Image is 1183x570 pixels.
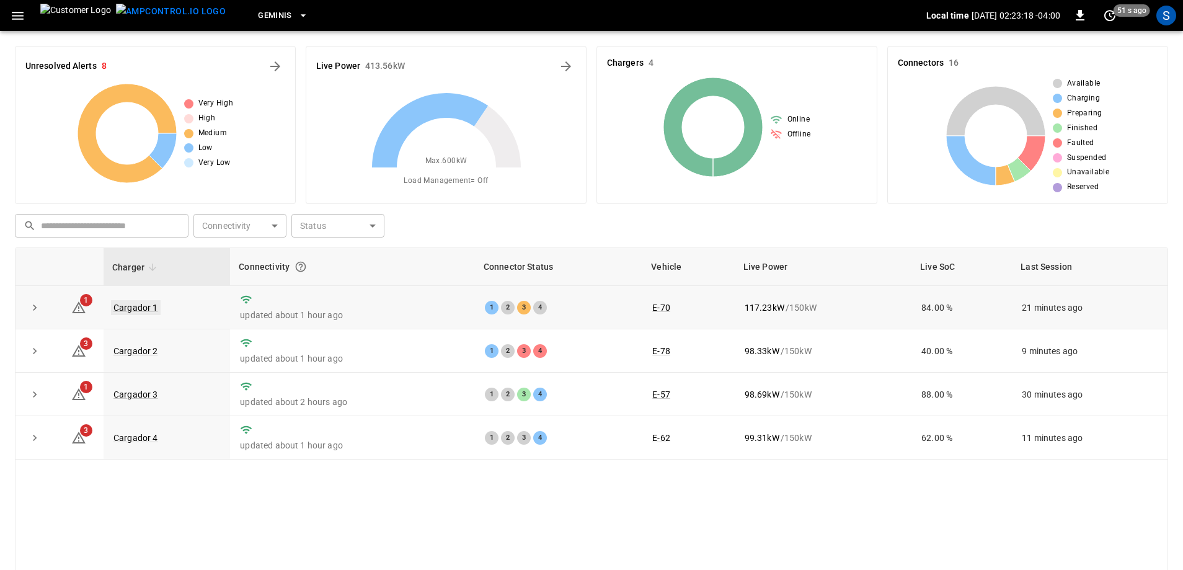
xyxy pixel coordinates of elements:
a: 3 [71,345,86,355]
h6: 4 [649,56,654,70]
div: 1 [485,301,498,314]
span: Finished [1067,122,1097,135]
button: Geminis [253,4,313,28]
button: Energy Overview [556,56,576,76]
span: Load Management = Off [404,175,488,187]
h6: 16 [949,56,959,70]
td: 30 minutes ago [1012,373,1167,416]
img: Customer Logo [40,4,111,27]
a: 1 [71,301,86,311]
div: 2 [501,344,515,358]
span: Unavailable [1067,166,1109,179]
span: 3 [80,424,92,437]
span: Very Low [198,157,231,169]
div: 2 [501,431,515,445]
div: 3 [517,301,531,314]
button: expand row [25,342,44,360]
p: 98.69 kW [745,388,779,401]
button: expand row [25,298,44,317]
div: 4 [533,388,547,401]
div: 3 [517,431,531,445]
div: / 150 kW [745,301,902,314]
button: All Alerts [265,56,285,76]
p: updated about 2 hours ago [240,396,464,408]
span: Online [787,114,810,126]
th: Live SoC [911,248,1012,286]
span: Max. 600 kW [425,155,467,167]
p: updated about 1 hour ago [240,309,464,321]
img: ampcontrol.io logo [116,4,226,19]
div: / 150 kW [745,388,902,401]
p: updated about 1 hour ago [240,352,464,365]
span: Available [1067,78,1101,90]
td: 9 minutes ago [1012,329,1167,373]
span: Medium [198,127,227,140]
span: Geminis [258,9,292,23]
a: Cargador 4 [113,433,158,443]
div: / 150 kW [745,432,902,444]
h6: Connectors [898,56,944,70]
div: / 150 kW [745,345,902,357]
p: 117.23 kW [745,301,784,314]
span: Very High [198,97,234,110]
a: 1 [71,389,86,399]
span: Charger [112,260,161,275]
span: Low [198,142,213,154]
div: 1 [485,388,498,401]
td: 40.00 % [911,329,1012,373]
button: expand row [25,385,44,404]
a: E-78 [652,346,670,356]
span: 51 s ago [1114,4,1150,17]
span: High [198,112,216,125]
a: 3 [71,432,86,442]
span: Preparing [1067,107,1102,120]
h6: 8 [102,60,107,73]
td: 11 minutes ago [1012,416,1167,460]
span: Offline [787,128,811,141]
button: expand row [25,429,44,447]
p: [DATE] 02:23:18 -04:00 [972,9,1060,22]
div: 2 [501,301,515,314]
div: 4 [533,344,547,358]
span: 1 [80,381,92,393]
p: Local time [926,9,969,22]
p: 99.31 kW [745,432,779,444]
a: Cargador 1 [111,300,161,315]
span: Reserved [1067,181,1099,194]
p: updated about 1 hour ago [240,439,464,452]
span: 1 [80,294,92,306]
button: set refresh interval [1100,6,1120,25]
td: 84.00 % [911,286,1012,329]
span: Suspended [1067,152,1107,164]
div: 1 [485,344,498,358]
a: Cargador 3 [113,390,158,399]
a: Cargador 2 [113,346,158,356]
th: Live Power [735,248,911,286]
div: 3 [517,388,531,401]
h6: 413.56 kW [365,60,405,73]
div: 2 [501,388,515,401]
h6: Live Power [316,60,360,73]
div: Connectivity [239,256,466,278]
h6: Chargers [607,56,644,70]
h6: Unresolved Alerts [25,60,97,73]
a: E-57 [652,390,670,399]
div: 4 [533,301,547,314]
p: 98.33 kW [745,345,779,357]
a: E-62 [652,433,670,443]
th: Vehicle [642,248,734,286]
td: 88.00 % [911,373,1012,416]
div: 1 [485,431,498,445]
span: 3 [80,337,92,350]
a: E-70 [652,303,670,313]
th: Connector Status [475,248,642,286]
span: Faulted [1067,137,1094,149]
td: 62.00 % [911,416,1012,460]
div: 3 [517,344,531,358]
button: Connection between the charger and our software. [290,256,312,278]
td: 21 minutes ago [1012,286,1167,329]
span: Charging [1067,92,1100,105]
div: profile-icon [1156,6,1176,25]
div: 4 [533,431,547,445]
th: Last Session [1012,248,1167,286]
